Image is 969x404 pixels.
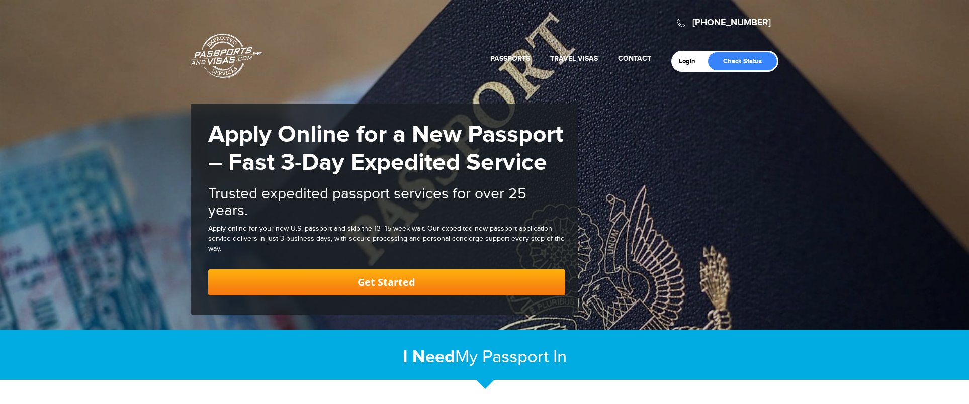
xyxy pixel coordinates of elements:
[618,54,651,63] a: Contact
[208,269,565,295] a: Get Started
[490,54,530,63] a: Passports
[403,346,455,368] strong: I Need
[482,347,567,367] span: Passport In
[679,57,702,65] a: Login
[708,52,777,70] a: Check Status
[191,33,262,78] a: Passports & [DOMAIN_NAME]
[191,346,779,368] h2: My
[692,17,771,28] a: [PHONE_NUMBER]
[208,120,563,177] strong: Apply Online for a New Passport – Fast 3-Day Expedited Service
[208,186,565,219] h2: Trusted expedited passport services for over 25 years.
[550,54,598,63] a: Travel Visas
[208,224,565,254] div: Apply online for your new U.S. passport and skip the 13–15 week wait. Our expedited new passport ...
